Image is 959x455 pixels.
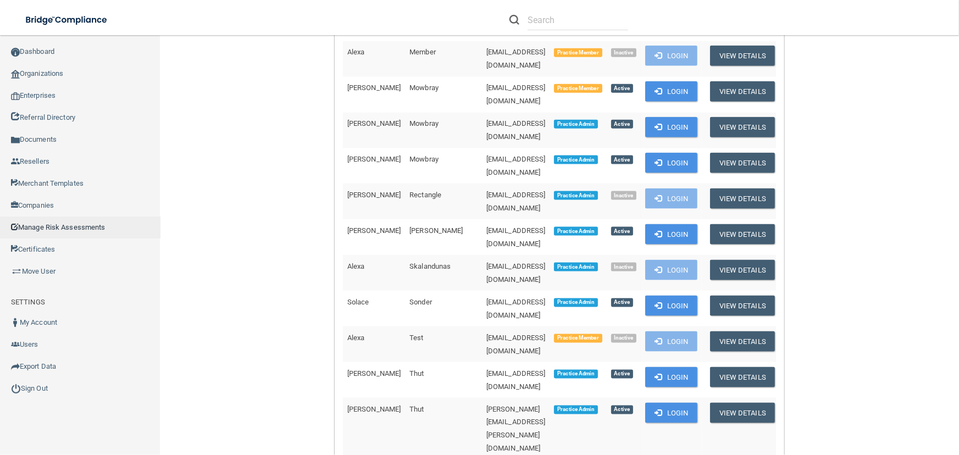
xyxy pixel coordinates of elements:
span: [EMAIL_ADDRESS][DOMAIN_NAME] [486,298,546,319]
span: Inactive [611,48,637,57]
span: Skalandunas [409,262,451,270]
span: Inactive [611,191,637,200]
img: ic_dashboard_dark.d01f4a41.png [11,48,20,57]
label: SETTINGS [11,296,45,309]
span: [PERSON_NAME] [347,119,401,127]
span: Alexa [347,262,365,270]
span: Thut [409,405,424,413]
button: Login [645,367,697,387]
span: [EMAIL_ADDRESS][DOMAIN_NAME] [486,262,546,284]
span: [EMAIL_ADDRESS][DOMAIN_NAME] [486,334,546,355]
span: [EMAIL_ADDRESS][DOMAIN_NAME] [486,226,546,248]
button: Login [645,224,697,245]
button: View Details [710,403,775,423]
span: Solace [347,298,369,306]
span: Member [409,48,436,56]
span: [EMAIL_ADDRESS][DOMAIN_NAME] [486,369,546,391]
button: View Details [710,153,775,173]
span: [EMAIL_ADDRESS][DOMAIN_NAME] [486,48,546,69]
button: Login [645,403,697,423]
span: Alexa [347,334,365,342]
span: Practice Admin [554,263,597,271]
span: Mowbray [409,119,439,127]
span: Active [611,298,633,307]
button: Login [645,296,697,316]
img: ic_power_dark.7ecde6b1.png [11,384,21,393]
span: [EMAIL_ADDRESS][DOMAIN_NAME] [486,191,546,212]
span: [PERSON_NAME] [347,369,401,378]
span: [PERSON_NAME] [347,405,401,413]
span: Practice Admin [554,370,597,379]
span: Practice Admin [554,156,597,164]
button: Login [645,117,697,137]
img: ic_user_dark.df1a06c3.png [11,318,20,327]
span: [PERSON_NAME] [347,191,401,199]
button: View Details [710,260,775,280]
span: [PERSON_NAME] [347,226,401,235]
span: Practice Member [554,334,602,343]
button: Login [645,331,697,352]
img: ic_reseller.de258add.png [11,157,20,166]
button: Login [645,260,697,280]
span: Practice Member [554,84,602,93]
button: View Details [710,224,775,245]
img: ic-search.3b580494.png [509,15,519,25]
span: Active [611,406,633,414]
img: organization-icon.f8decf85.png [11,70,20,79]
span: Alexa [347,48,365,56]
img: enterprise.0d942306.png [11,92,20,100]
span: Practice Admin [554,227,597,236]
button: View Details [710,46,775,66]
span: Practice Admin [554,120,597,129]
span: Thut [409,369,424,378]
span: Mowbray [409,84,439,92]
span: Active [611,370,633,379]
span: [EMAIL_ADDRESS][DOMAIN_NAME] [486,84,546,105]
span: Practice Admin [554,298,597,307]
button: Login [645,188,697,209]
img: bridge_compliance_login_screen.278c3ca4.svg [16,9,118,31]
span: Test [409,334,423,342]
span: Rectangle [409,191,441,199]
img: briefcase.64adab9b.png [11,266,22,277]
button: View Details [710,296,775,316]
img: icon-documents.8dae5593.png [11,136,20,145]
button: View Details [710,81,775,102]
input: Search [528,10,628,30]
span: [PERSON_NAME][EMAIL_ADDRESS][PERSON_NAME][DOMAIN_NAME] [486,405,546,453]
span: Active [611,227,633,236]
span: Sonder [409,298,432,306]
button: View Details [710,188,775,209]
span: [PERSON_NAME] [409,226,463,235]
span: [PERSON_NAME] [347,84,401,92]
span: Active [611,84,633,93]
span: Mowbray [409,155,439,163]
button: View Details [710,331,775,352]
span: [EMAIL_ADDRESS][DOMAIN_NAME] [486,155,546,176]
button: Login [645,81,697,102]
button: View Details [710,117,775,137]
span: Inactive [611,263,637,271]
span: Practice Member [554,48,602,57]
button: View Details [710,367,775,387]
span: Active [611,156,633,164]
span: [PERSON_NAME] [347,155,401,163]
span: [EMAIL_ADDRESS][DOMAIN_NAME] [486,119,546,141]
img: icon-export.b9366987.png [11,362,20,371]
span: Inactive [611,334,637,343]
button: Login [645,153,697,173]
img: icon-users.e205127d.png [11,340,20,349]
span: Practice Admin [554,406,597,414]
span: Active [611,120,633,129]
button: Login [645,46,697,66]
span: Practice Admin [554,191,597,200]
